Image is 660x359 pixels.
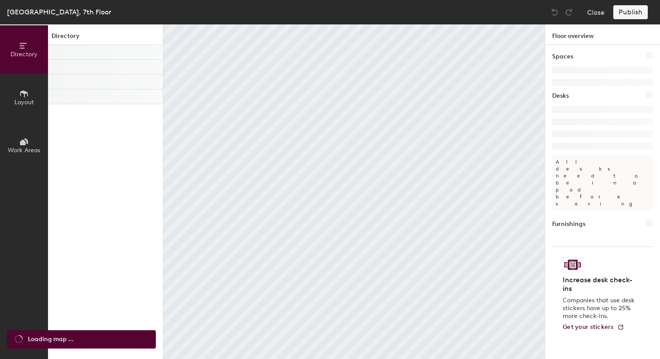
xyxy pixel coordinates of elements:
a: Get your stickers [563,324,624,331]
h1: Spaces [552,52,573,62]
span: Loading map ... [28,335,73,344]
canvas: Map [163,24,545,359]
img: Undo [550,8,559,17]
p: Companies that use desk stickers have up to 25% more check-ins. [563,297,637,320]
button: Close [587,5,605,19]
h1: Floor overview [545,24,660,45]
h4: Increase desk check-ins [563,276,637,293]
h1: Desks [552,91,569,101]
img: Sticker logo [563,257,583,272]
span: Work Areas [8,147,40,154]
h1: Furnishings [552,219,585,229]
span: Get your stickers [563,323,614,331]
div: [GEOGRAPHIC_DATA], 7th Floor [7,7,111,17]
h1: Directory [48,31,163,45]
img: Redo [564,8,573,17]
span: Layout [14,99,34,106]
span: Directory [10,51,38,58]
p: All desks need to be in a pod before saving [552,155,653,211]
